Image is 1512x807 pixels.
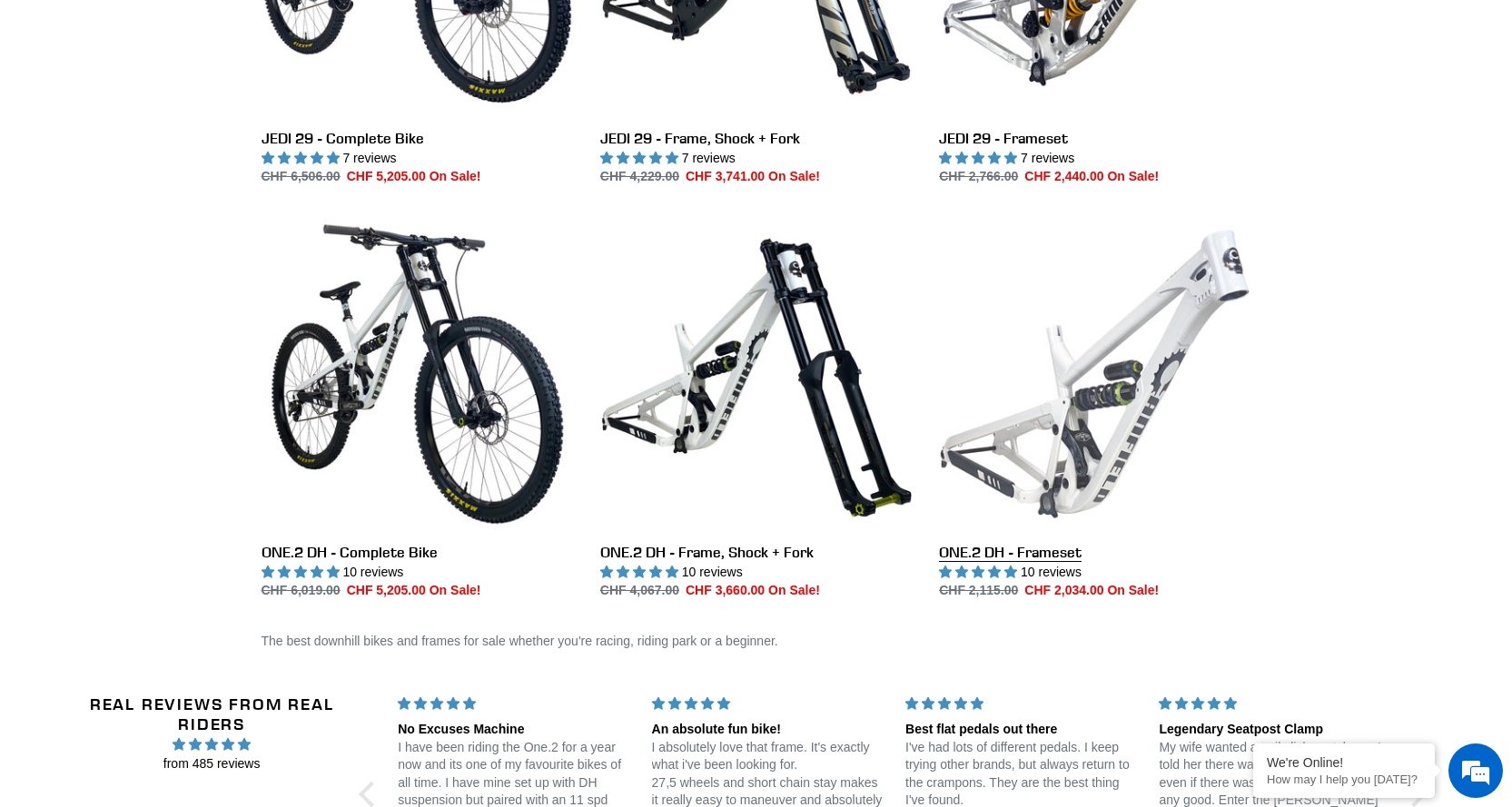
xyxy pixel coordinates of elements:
div: Chat with us now [122,102,332,125]
div: Best flat pedals out there [905,721,1137,739]
div: An absolute fun bike! [652,721,884,739]
div: We're Online! [1267,755,1421,770]
div: 5 stars [905,694,1137,714]
p: How may I help you today? [1267,773,1421,786]
div: Legendary Seatpost Clamp [1159,721,1390,739]
div: Minimize live chat window [298,9,341,53]
span: We're online! [105,229,251,412]
div: No Excuses Machine [398,721,629,739]
img: d_696896380_company_1647369064580_696896380 [58,91,104,136]
textarea: Type your message and hit 'Enter' [9,496,346,559]
span: from 485 reviews [75,754,348,773]
div: The best downhill bikes and frames for sale whether you're racing, riding park or a beginner. [212,632,1301,651]
h2: Real Reviews from Real Riders [75,694,348,733]
span: 4.96 stars [75,734,348,754]
div: 5 stars [398,694,629,714]
div: Navigation go back [20,100,47,127]
div: 5 stars [652,694,884,714]
div: 5 stars [1159,694,1390,714]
